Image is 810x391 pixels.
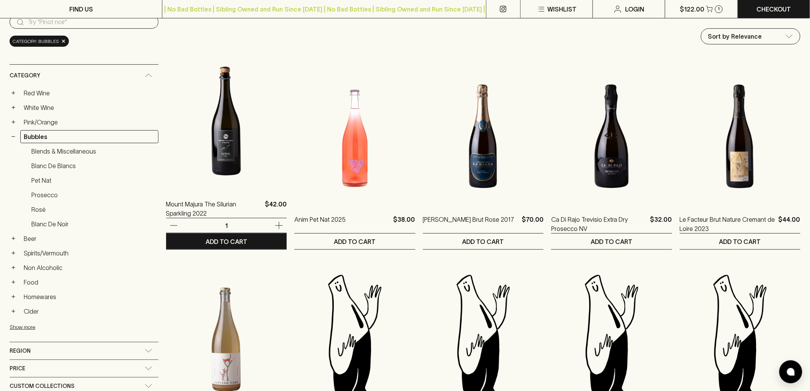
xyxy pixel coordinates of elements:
span: Region [10,346,31,356]
p: ADD TO CART [591,237,632,246]
button: + [10,278,17,286]
button: − [10,133,17,141]
p: 1 [718,7,720,11]
a: Pink/Orange [20,116,158,129]
button: + [10,118,17,126]
button: Show more [10,319,110,335]
button: ADD TO CART [680,234,800,249]
button: + [10,249,17,257]
a: Red Wine [20,87,158,100]
p: $32.00 [650,215,672,233]
a: Pet Nat [28,174,158,187]
p: $42.00 [265,200,287,218]
img: Anim Pet Nat 2025 [294,69,415,203]
p: 1 [217,221,235,230]
a: Bubbles [20,130,158,143]
span: Category: bubbles [13,38,59,45]
p: Sort by Relevance [708,32,762,41]
button: ADD TO CART [551,234,672,249]
a: Homewares [20,290,158,303]
span: Price [10,364,25,373]
a: Cider [20,305,158,318]
a: Beer [20,232,158,245]
p: $38.00 [394,215,415,233]
button: ADD TO CART [166,234,287,249]
div: Price [10,360,158,377]
button: + [10,235,17,242]
img: Ca Di Rajo Trevisio Extra Dry Prosecco NV [551,69,672,203]
p: Wishlist [547,5,576,14]
a: Le Facteur Brut Nature Cremant de Loire 2023 [680,215,776,233]
a: Anim Pet Nat 2025 [294,215,346,233]
img: Le Facteur Brut Nature Cremant de Loire 2023 [680,69,800,203]
div: Sort by Relevance [701,29,800,44]
a: Blends & Miscellaneous [28,145,158,158]
button: ADD TO CART [423,234,544,249]
a: Blanc de Noir [28,218,158,231]
a: Spirits/Vermouth [20,247,158,260]
input: Try “Pinot noir” [28,16,152,28]
img: Stefano Lubiana Brut Rose 2017 [423,69,544,203]
p: $122.00 [680,5,705,14]
button: + [10,104,17,111]
p: $44.00 [779,215,800,233]
button: + [10,89,17,97]
p: Login [625,5,645,14]
span: Category [10,71,40,80]
button: ADD TO CART [294,234,415,249]
a: Mount Majura The Silurian Sparkling 2022 [166,200,262,218]
p: ADD TO CART [462,237,504,246]
a: Prosecco [28,188,158,201]
a: White Wine [20,101,158,114]
p: $70.00 [522,215,544,233]
p: ADD TO CART [206,237,247,246]
a: Food [20,276,158,289]
span: × [61,37,66,45]
button: + [10,293,17,301]
div: Region [10,342,158,360]
p: Checkout [757,5,791,14]
img: Mount Majura The Silurian Sparkling 2022 [166,54,287,188]
button: + [10,308,17,315]
button: + [10,264,17,272]
a: Non Alcoholic [20,261,158,274]
div: Category [10,65,158,87]
p: ADD TO CART [334,237,376,246]
span: Custom Collections [10,381,74,391]
a: Rosé [28,203,158,216]
a: [PERSON_NAME] Brut Rose 2017 [423,215,514,233]
p: ADD TO CART [719,237,761,246]
a: Blanc de Blancs [28,159,158,172]
img: bubble-icon [787,368,795,376]
p: FIND US [69,5,93,14]
a: Ca Di Rajo Trevisio Extra Dry Prosecco NV [551,215,647,233]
